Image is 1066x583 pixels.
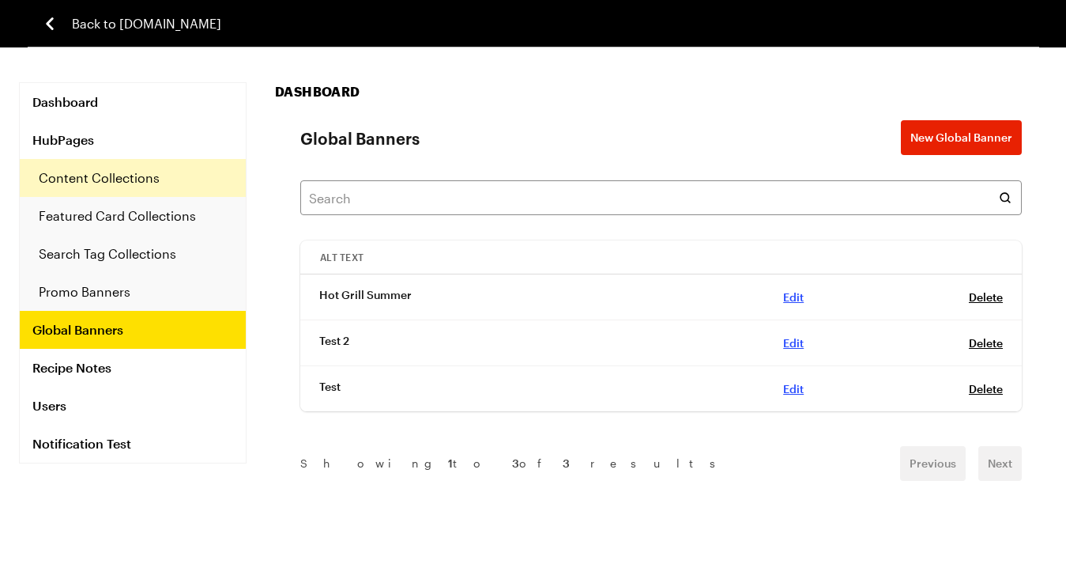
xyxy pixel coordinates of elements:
input: Search [300,180,1022,215]
span: 3 [512,456,519,470]
h1: Dashboard [275,82,1047,101]
span: Hot Grill Summer [319,287,412,303]
a: Edit [783,382,804,396]
a: Content Collections [20,159,246,197]
button: Delete [969,290,1003,305]
button: New Global Banner [901,120,1022,155]
span: Test 2 [319,333,349,349]
a: Featured Card Collections [20,197,246,235]
a: HubPages [20,121,246,159]
a: Global Banners [20,311,246,349]
a: Recipe Notes [20,349,246,387]
nav: Pagination [300,437,1022,490]
a: Edit [783,290,804,304]
span: 3 [563,456,570,470]
a: Notification Test [20,425,246,463]
a: Edit [783,336,804,350]
p: Showing to of results [300,456,733,471]
span: 1 [448,456,453,470]
button: Delete [969,381,1003,397]
span: Test [319,379,341,395]
span: New Global Banner [910,130,1012,146]
p: Global Banners [300,127,901,149]
button: Delete [969,335,1003,351]
div: Alt Text [301,241,661,273]
span: Back to [DOMAIN_NAME] [72,14,221,33]
a: Search Tag Collections [20,235,246,273]
a: Users [20,387,246,425]
a: Promo Banners [20,273,246,311]
a: Dashboard [20,83,246,121]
